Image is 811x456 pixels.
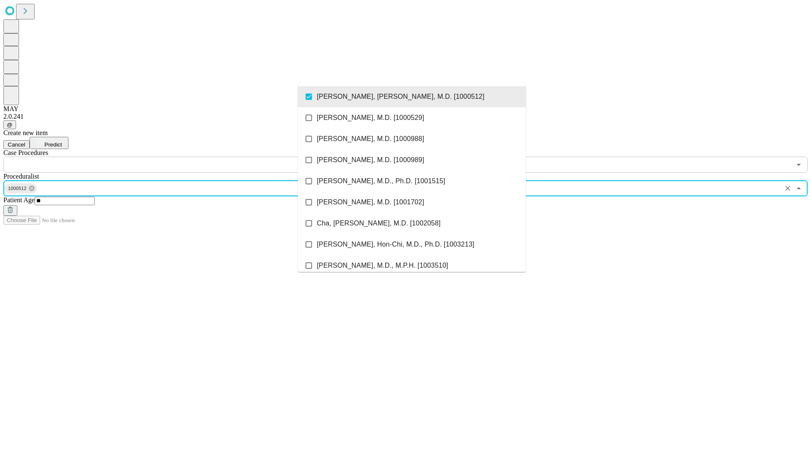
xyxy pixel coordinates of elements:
[3,113,808,120] div: 2.0.241
[317,261,448,271] span: [PERSON_NAME], M.D., M.P.H. [1003510]
[3,105,808,113] div: MAY
[5,184,30,193] span: 1000512
[3,149,48,156] span: Scheduled Procedure
[317,92,484,102] span: [PERSON_NAME], [PERSON_NAME], M.D. [1000512]
[30,137,68,149] button: Predict
[317,176,445,186] span: [PERSON_NAME], M.D., Ph.D. [1001515]
[782,182,794,194] button: Clear
[3,129,48,136] span: Create new item
[5,183,37,193] div: 1000512
[7,122,13,128] span: @
[317,134,424,144] span: [PERSON_NAME], M.D. [1000988]
[317,113,424,123] span: [PERSON_NAME], M.D. [1000529]
[317,239,474,250] span: [PERSON_NAME], Hon-Chi, M.D., Ph.D. [1003213]
[3,196,35,204] span: Patient Age
[3,140,30,149] button: Cancel
[44,141,62,148] span: Predict
[3,173,39,180] span: Proceduralist
[8,141,25,148] span: Cancel
[3,120,16,129] button: @
[317,155,424,165] span: [PERSON_NAME], M.D. [1000989]
[317,197,424,207] span: [PERSON_NAME], M.D. [1001702]
[317,218,441,228] span: Cha, [PERSON_NAME], M.D. [1002058]
[793,182,805,194] button: Close
[793,159,805,171] button: Open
